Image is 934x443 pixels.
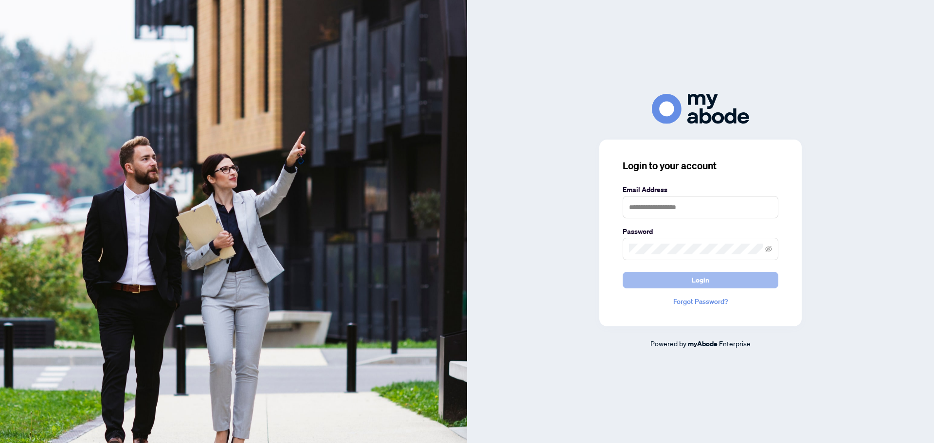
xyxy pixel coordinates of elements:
[623,296,778,307] a: Forgot Password?
[623,184,778,195] label: Email Address
[623,226,778,237] label: Password
[623,159,778,173] h3: Login to your account
[650,339,686,348] span: Powered by
[765,246,772,252] span: eye-invisible
[652,94,749,124] img: ma-logo
[688,338,718,349] a: myAbode
[692,272,709,288] span: Login
[623,272,778,288] button: Login
[719,339,751,348] span: Enterprise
